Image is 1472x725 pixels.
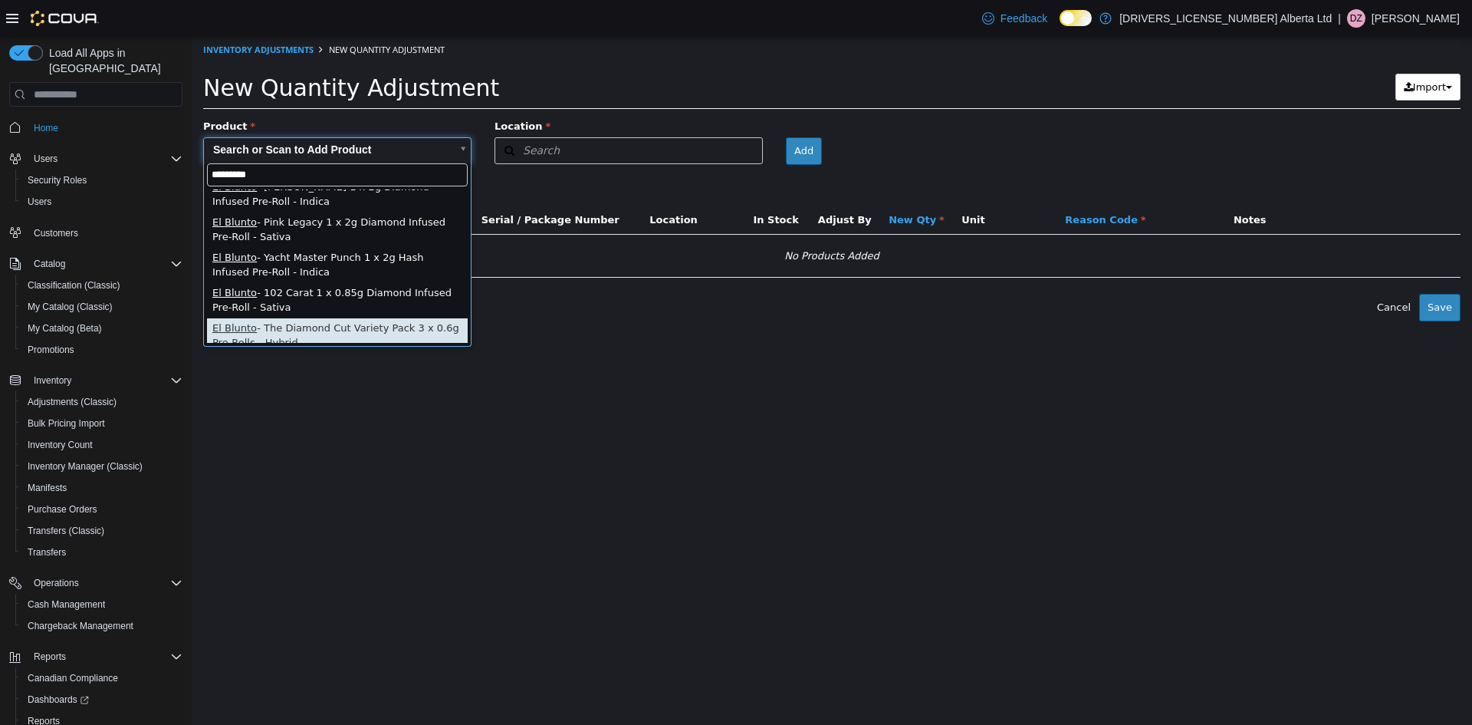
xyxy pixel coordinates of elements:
[21,690,95,709] a: Dashboards
[15,212,276,247] div: - Yacht Master Punch 1 x 2g Hash Infused Pre-Roll - Indica
[34,122,58,134] span: Home
[15,520,189,542] button: Transfers (Classic)
[21,522,182,540] span: Transfers (Classic)
[28,574,85,592] button: Operations
[15,456,189,477] button: Inventory Manager (Classic)
[21,171,93,189] a: Security Roles
[21,522,110,540] a: Transfers (Classic)
[21,457,149,476] a: Inventory Manager (Classic)
[15,170,189,191] button: Security Roles
[28,196,51,208] span: Users
[15,282,276,318] div: - The Diamond Cut Variety Pack 3 x 0.6g Pre-Rolls - Hybrid
[1347,9,1365,28] div: Doug Zimmerman
[21,286,65,298] span: El Blunto
[21,171,182,189] span: Security Roles
[15,191,189,213] button: Users
[28,174,87,186] span: Security Roles
[28,648,72,666] button: Reports
[28,694,89,706] span: Dashboards
[3,646,189,667] button: Reports
[28,648,182,666] span: Reports
[15,318,189,339] button: My Catalog (Beta)
[21,500,103,519] a: Purchase Orders
[15,477,189,499] button: Manifests
[21,617,140,635] a: Chargeback Management
[21,276,182,295] span: Classification (Classic)
[1372,9,1460,28] p: [PERSON_NAME]
[15,339,189,361] button: Promotions
[28,150,64,168] button: Users
[28,672,118,684] span: Canadian Compliance
[21,180,65,192] span: El Blunto
[21,690,182,709] span: Dashboards
[21,341,182,359] span: Promotions
[3,253,189,275] button: Catalog
[21,393,182,411] span: Adjustments (Classic)
[1060,10,1092,26] input: Dark Mode
[15,499,189,520] button: Purchase Orders
[3,116,189,138] button: Home
[28,482,67,494] span: Manifests
[28,598,105,611] span: Cash Management
[21,500,182,519] span: Purchase Orders
[28,255,182,273] span: Catalog
[3,572,189,594] button: Operations
[28,371,77,390] button: Inventory
[15,615,189,637] button: Chargeback Management
[15,247,276,282] div: - 102 Carat 1 x 0.85g Diamond Infused Pre-Roll - Sativa
[21,298,182,316] span: My Catalog (Classic)
[28,224,84,242] a: Customers
[21,393,123,411] a: Adjustments (Classic)
[28,460,143,473] span: Inventory Manager (Classic)
[1338,9,1341,28] p: |
[31,11,99,26] img: Cova
[34,651,66,663] span: Reports
[15,434,189,456] button: Inventory Count
[34,153,58,165] span: Users
[21,543,182,562] span: Transfers
[28,301,113,313] span: My Catalog (Classic)
[28,117,182,137] span: Home
[28,574,182,592] span: Operations
[28,439,93,451] span: Inventory Count
[28,150,182,168] span: Users
[21,669,182,687] span: Canadian Compliance
[976,3,1053,34] a: Feedback
[21,216,65,227] span: El Blunto
[21,543,72,562] a: Transfers
[21,341,80,359] a: Promotions
[15,141,276,176] div: - [PERSON_NAME] 1 x 2g Diamond Infused Pre-Roll - Indica
[21,298,119,316] a: My Catalog (Classic)
[21,193,182,211] span: Users
[21,617,182,635] span: Chargeback Management
[21,457,182,476] span: Inventory Manager (Classic)
[21,595,111,614] a: Cash Management
[21,436,99,454] a: Inventory Count
[15,689,189,710] a: Dashboards
[15,296,189,318] button: My Catalog (Classic)
[1119,9,1332,28] p: [DRIVERS_LICENSE_NUMBER] Alberta Ltd
[28,546,66,559] span: Transfers
[21,479,182,497] span: Manifests
[15,275,189,296] button: Classification (Classic)
[21,276,127,295] a: Classification (Classic)
[21,414,182,433] span: Bulk Pricing Import
[21,595,182,614] span: Cash Management
[28,620,133,632] span: Chargeback Management
[1350,9,1362,28] span: DZ
[21,436,182,454] span: Inventory Count
[28,223,182,242] span: Customers
[15,391,189,413] button: Adjustments (Classic)
[1001,11,1047,26] span: Feedback
[15,176,276,212] div: - Pink Legacy 1 x 2g Diamond Infused Pre-Roll - Sativa
[21,669,124,687] a: Canadian Compliance
[3,370,189,391] button: Inventory
[28,119,64,137] a: Home
[28,344,74,356] span: Promotions
[28,322,102,334] span: My Catalog (Beta)
[15,413,189,434] button: Bulk Pricing Import
[28,371,182,390] span: Inventory
[28,503,97,516] span: Purchase Orders
[28,525,104,537] span: Transfers (Classic)
[34,227,78,239] span: Customers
